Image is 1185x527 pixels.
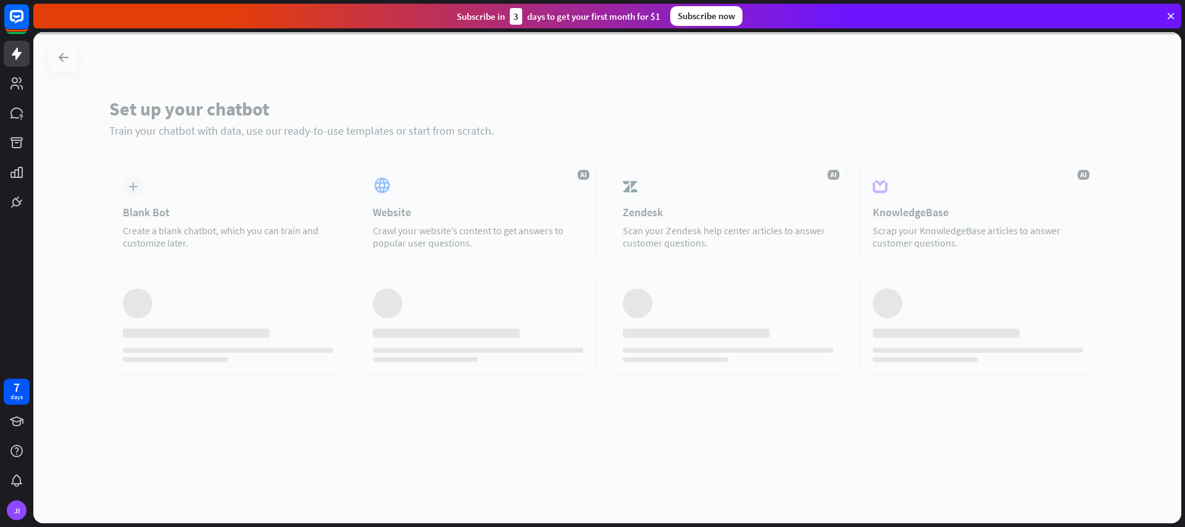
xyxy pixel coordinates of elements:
div: Subscribe now [670,6,742,26]
div: 7 [14,382,20,393]
a: 7 days [4,379,30,405]
div: 3 [510,8,522,25]
div: days [10,393,23,402]
div: Subscribe in days to get your first month for $1 [457,8,660,25]
div: JI [7,500,27,520]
